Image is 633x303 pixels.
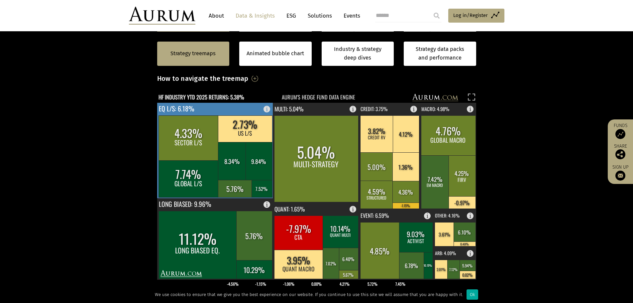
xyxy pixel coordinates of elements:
input: Submit [430,9,443,22]
a: About [205,10,227,22]
a: ESG [283,10,299,22]
a: Log in/Register [448,9,504,23]
img: Access Funds [615,129,625,139]
a: Events [340,10,360,22]
a: Sign up [611,164,630,181]
a: Solutions [304,10,335,22]
a: Animated bubble chart [247,49,304,58]
div: Share [611,144,630,159]
a: Strategy treemaps [170,49,216,58]
h3: How to navigate the treemap [157,73,249,84]
div: Ok [467,289,478,300]
img: Aurum [129,7,195,25]
img: Share this post [615,149,625,159]
span: Log in/Register [453,11,488,19]
img: Sign up to our newsletter [615,171,625,181]
a: Data & Insights [232,10,278,22]
a: Industry & strategy deep dives [322,42,394,66]
a: Strategy data packs and performance [404,42,476,66]
a: Funds [611,123,630,139]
